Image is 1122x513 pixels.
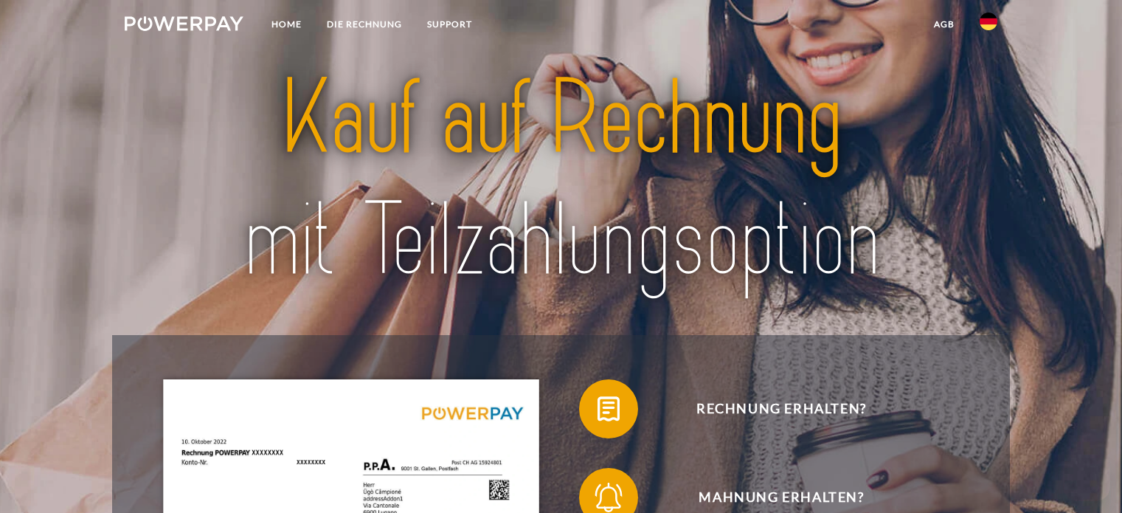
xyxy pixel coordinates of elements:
[1063,454,1110,501] iframe: Schaltfläche zum Öffnen des Messaging-Fensters
[167,52,954,308] img: title-powerpay_de.svg
[590,390,627,427] img: qb_bill.svg
[980,13,997,30] img: de
[415,11,485,38] a: SUPPORT
[600,379,962,438] span: Rechnung erhalten?
[314,11,415,38] a: DIE RECHNUNG
[259,11,314,38] a: Home
[125,16,243,31] img: logo-powerpay-white.svg
[579,379,963,438] button: Rechnung erhalten?
[921,11,967,38] a: agb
